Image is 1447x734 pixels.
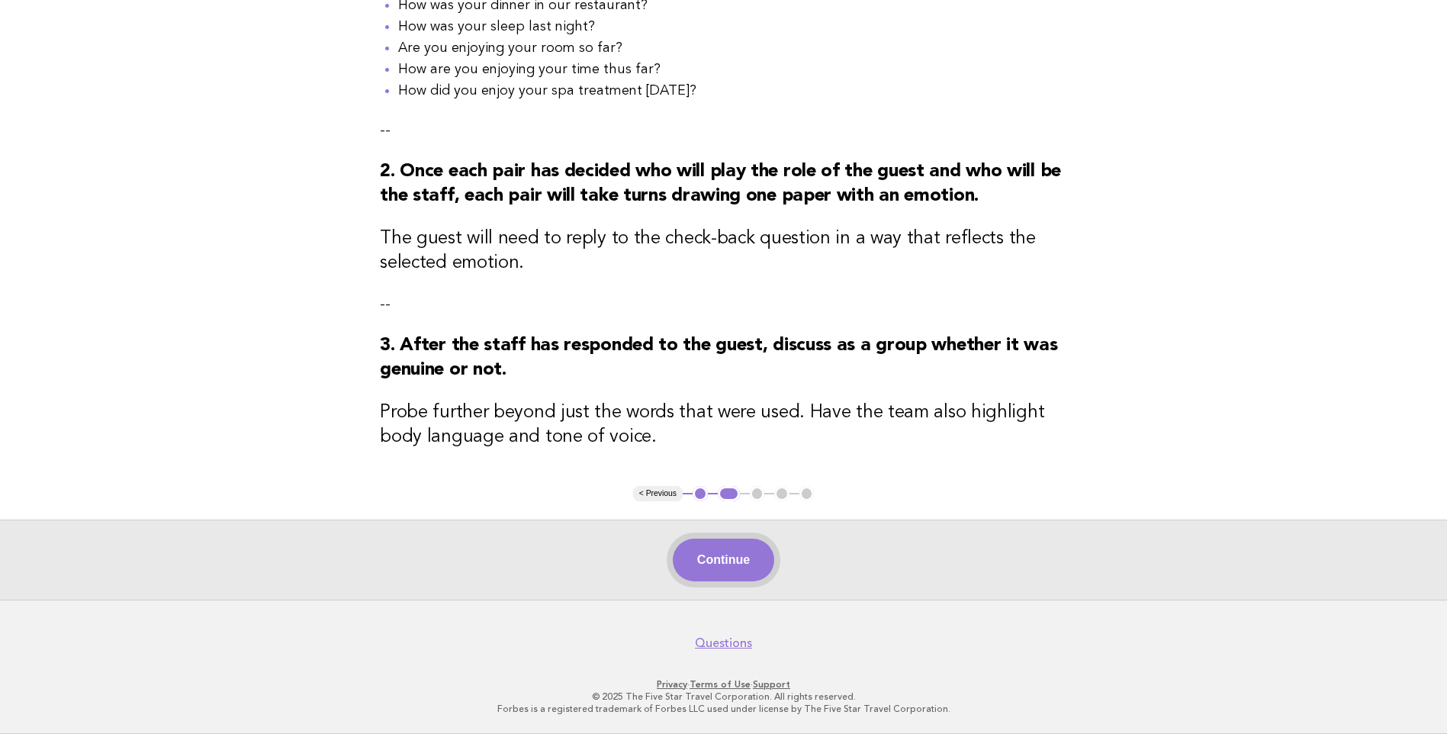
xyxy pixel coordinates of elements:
button: 2 [718,486,740,501]
p: -- [380,120,1067,141]
p: · · [257,678,1191,691]
a: Questions [695,636,752,651]
button: < Previous [633,486,683,501]
button: 1 [693,486,708,501]
h3: Probe further beyond just the words that were used. Have the team also highlight body language an... [380,401,1067,449]
a: Privacy [657,679,687,690]
strong: 2. Once each pair has decided who will play the role of the guest and who will be the staff, each... [380,163,1061,205]
a: Terms of Use [690,679,751,690]
p: © 2025 The Five Star Travel Corporation. All rights reserved. [257,691,1191,703]
li: Are you enjoying your room so far? [398,37,1067,59]
p: Forbes is a registered trademark of Forbes LLC used under license by The Five Star Travel Corpora... [257,703,1191,715]
strong: 3. After the staff has responded to the guest, discuss as a group whether it was genuine or not. [380,336,1057,379]
li: How did you enjoy your spa treatment [DATE]? [398,80,1067,101]
p: -- [380,294,1067,315]
li: How are you enjoying your time thus far? [398,59,1067,80]
button: Continue [673,539,774,581]
a: Support [753,679,790,690]
li: How was your sleep last night? [398,16,1067,37]
h3: The guest will need to reply to the check-back question in a way that reflects the selected emotion. [380,227,1067,275]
